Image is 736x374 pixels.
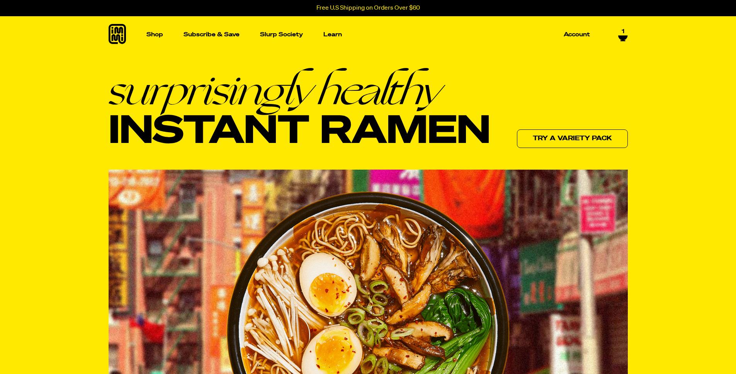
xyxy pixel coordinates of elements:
[180,29,243,41] a: Subscribe & Save
[260,32,303,37] p: Slurp Society
[143,16,593,53] nav: Main navigation
[143,16,166,53] a: Shop
[109,68,490,153] h1: Instant Ramen
[184,32,240,37] p: Subscribe & Save
[564,32,590,37] p: Account
[561,29,593,41] a: Account
[146,32,163,37] p: Shop
[517,129,628,148] a: Try a variety pack
[320,16,345,53] a: Learn
[618,28,628,41] a: 1
[622,28,624,35] span: 1
[109,68,490,111] em: surprisingly healthy
[316,5,420,12] p: Free U.S Shipping on Orders Over $60
[323,32,342,37] p: Learn
[257,29,306,41] a: Slurp Society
